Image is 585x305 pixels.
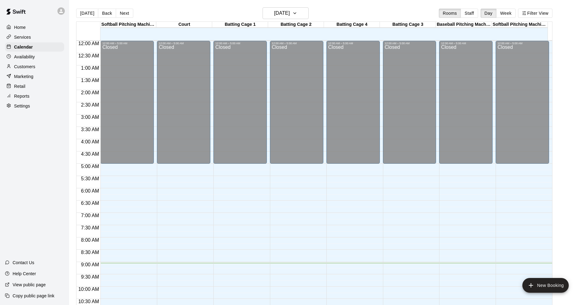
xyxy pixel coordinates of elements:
[14,24,26,30] p: Home
[80,274,101,280] span: 9:30 AM
[14,64,35,70] p: Customers
[80,127,101,132] span: 3:30 AM
[80,90,101,95] span: 2:00 AM
[77,41,101,46] span: 12:00 AM
[439,41,493,164] div: 12:00 AM – 5:00 AM: Closed
[326,41,380,164] div: 12:00 AM – 5:00 AM: Closed
[518,9,552,18] button: Filter View
[77,287,101,292] span: 10:00 AM
[439,9,461,18] button: Rooms
[13,293,54,299] p: Copy public page link
[14,73,33,80] p: Marketing
[14,44,33,50] p: Calendar
[5,92,64,101] a: Reports
[5,52,64,61] a: Availability
[5,33,64,42] a: Services
[212,22,268,28] div: Batting Cage 1
[441,42,491,45] div: 12:00 AM – 5:00 AM
[496,41,549,164] div: 12:00 AM – 5:00 AM: Closed
[272,42,322,45] div: 12:00 AM – 5:00 AM
[270,41,323,164] div: 12:00 AM – 5:00 AM: Closed
[102,45,152,166] div: Closed
[385,42,435,45] div: 12:00 AM – 5:00 AM
[13,260,34,266] p: Contact Us
[156,22,212,28] div: Court
[80,213,101,218] span: 7:00 AM
[13,271,36,277] p: Help Center
[14,103,30,109] p: Settings
[268,22,324,28] div: Batting Cage 2
[461,9,478,18] button: Staff
[385,45,435,166] div: Closed
[77,53,101,58] span: 12:30 AM
[441,45,491,166] div: Closed
[497,45,547,166] div: Closed
[492,22,548,28] div: Softball Pitching Machine 2
[14,83,25,89] p: Retail
[100,22,156,28] div: Softball Pitching Machine 1
[100,41,154,164] div: 12:00 AM – 5:00 AM: Closed
[98,9,116,18] button: Back
[80,188,101,194] span: 6:00 AM
[159,45,209,166] div: Closed
[80,102,101,108] span: 2:30 AM
[80,115,101,120] span: 3:00 AM
[436,22,492,28] div: Baseball Pitching Machine
[5,101,64,111] a: Settings
[76,9,98,18] button: [DATE]
[5,23,64,32] a: Home
[116,9,133,18] button: Next
[13,282,46,288] p: View public page
[80,250,101,255] span: 8:30 AM
[80,176,101,181] span: 5:30 AM
[5,72,64,81] a: Marketing
[272,45,322,166] div: Closed
[77,299,101,304] span: 10:30 AM
[5,62,64,71] a: Customers
[157,41,210,164] div: 12:00 AM – 5:00 AM: Closed
[324,22,380,28] div: Batting Cage 4
[80,237,101,243] span: 8:00 AM
[522,278,569,293] button: add
[80,201,101,206] span: 6:30 AM
[383,41,436,164] div: 12:00 AM – 5:00 AM: Closed
[102,42,152,45] div: 12:00 AM – 5:00 AM
[274,9,290,18] h6: [DATE]
[80,164,101,169] span: 5:00 AM
[213,41,267,164] div: 12:00 AM – 5:00 AM: Closed
[14,34,31,40] p: Services
[496,9,516,18] button: Week
[80,225,101,230] span: 7:30 AM
[14,93,29,99] p: Reports
[80,139,101,144] span: 4:00 AM
[380,22,436,28] div: Batting Cage 3
[328,45,378,166] div: Closed
[80,262,101,267] span: 9:00 AM
[80,65,101,71] span: 1:00 AM
[481,9,497,18] button: Day
[328,42,378,45] div: 12:00 AM – 5:00 AM
[5,42,64,52] a: Calendar
[215,45,265,166] div: Closed
[215,42,265,45] div: 12:00 AM – 5:00 AM
[263,7,309,19] button: [DATE]
[159,42,209,45] div: 12:00 AM – 5:00 AM
[497,42,547,45] div: 12:00 AM – 5:00 AM
[80,78,101,83] span: 1:30 AM
[80,151,101,157] span: 4:30 AM
[14,54,35,60] p: Availability
[5,82,64,91] a: Retail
